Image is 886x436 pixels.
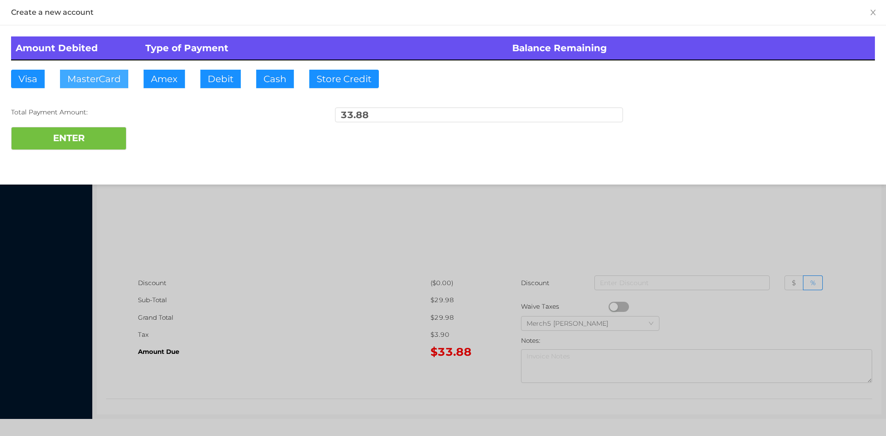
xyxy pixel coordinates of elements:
[11,108,299,117] div: Total Payment Amount:
[141,36,508,60] th: Type of Payment
[869,9,877,16] i: icon: close
[11,36,141,60] th: Amount Debited
[11,70,45,88] button: Visa
[200,70,241,88] button: Debit
[508,36,875,60] th: Balance Remaining
[309,70,379,88] button: Store Credit
[144,70,185,88] button: Amex
[256,70,294,88] button: Cash
[11,7,875,18] div: Create a new account
[11,127,126,150] button: ENTER
[60,70,128,88] button: MasterCard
